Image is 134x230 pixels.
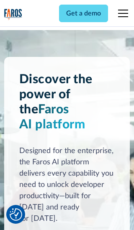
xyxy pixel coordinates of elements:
a: Get a demo [59,5,108,22]
span: Faros AI platform [19,103,85,131]
div: menu [113,3,130,23]
a: home [4,9,22,20]
button: Cookie Settings [10,208,22,221]
img: Revisit consent button [10,208,22,221]
h1: Discover the power of the [19,72,115,132]
div: Designed for the enterprise, the Faros AI platform delivers every capability you need to unlock d... [19,146,115,225]
img: Logo of the analytics and reporting company Faros. [4,9,22,20]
